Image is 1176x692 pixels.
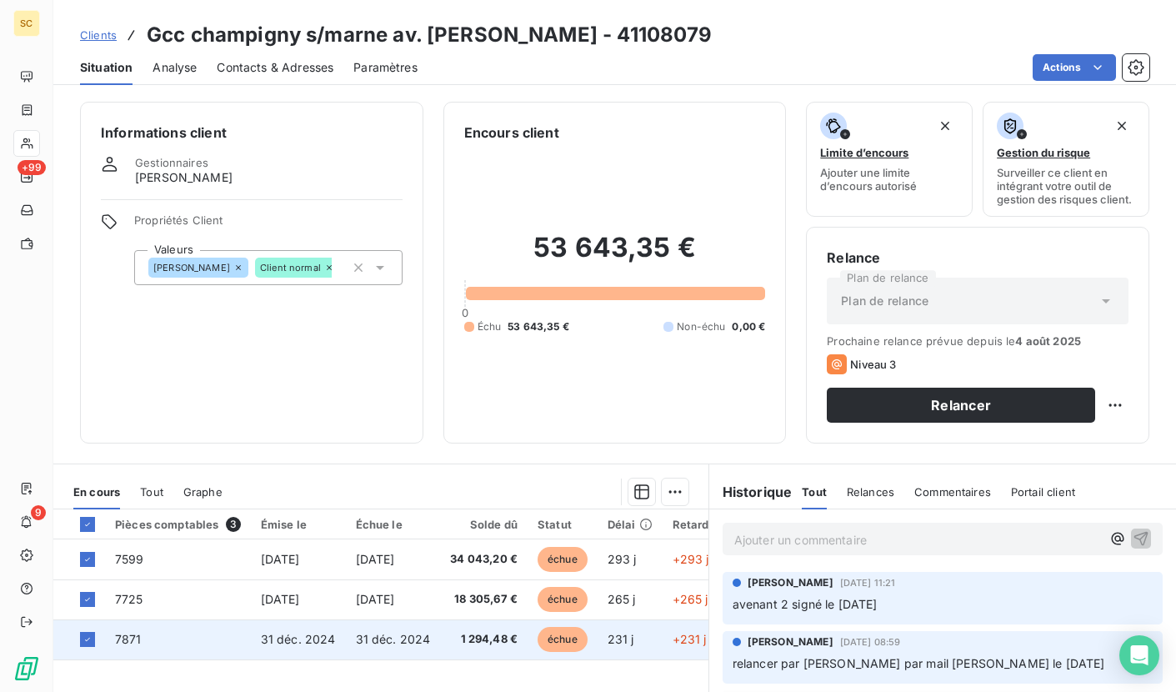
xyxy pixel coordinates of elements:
[332,260,345,275] input: Ajouter une valeur
[115,552,144,566] span: 7599
[673,632,707,646] span: +231 j
[101,123,403,143] h6: Informations client
[135,156,208,169] span: Gestionnaires
[153,59,197,76] span: Analyse
[13,10,40,37] div: SC
[608,632,634,646] span: 231 j
[840,578,896,588] span: [DATE] 11:21
[13,655,40,682] img: Logo LeanPay
[806,102,973,217] button: Limite d’encoursAjouter une limite d’encours autorisé
[709,482,793,502] h6: Historique
[18,160,46,175] span: +99
[80,59,133,76] span: Situation
[820,166,958,193] span: Ajouter une limite d’encours autorisé
[914,485,991,499] span: Commentaires
[115,517,241,532] div: Pièces comptables
[261,552,300,566] span: [DATE]
[847,485,894,499] span: Relances
[983,102,1149,217] button: Gestion du risqueSurveiller ce client en intégrant votre outil de gestion des risques client.
[827,248,1128,268] h6: Relance
[115,592,143,606] span: 7725
[73,485,120,499] span: En cours
[147,20,713,50] h3: Gcc champigny s/marne av. [PERSON_NAME] - 41108079
[464,123,559,143] h6: Encours client
[850,358,896,371] span: Niveau 3
[841,293,928,309] span: Plan de relance
[733,656,1105,670] span: relancer par [PERSON_NAME] par mail [PERSON_NAME] le [DATE]
[827,388,1095,423] button: Relancer
[677,319,725,334] span: Non-échu
[140,485,163,499] span: Tout
[80,28,117,42] span: Clients
[261,518,336,531] div: Émise le
[356,632,431,646] span: 31 déc. 2024
[608,518,653,531] div: Délai
[134,213,403,237] span: Propriétés Client
[820,146,908,159] span: Limite d’encours
[508,319,569,334] span: 53 643,35 €
[217,59,333,76] span: Contacts & Adresses
[538,627,588,652] span: échue
[732,319,765,334] span: 0,00 €
[13,163,39,190] a: +99
[80,27,117,43] a: Clients
[356,552,395,566] span: [DATE]
[356,518,431,531] div: Échue le
[608,552,637,566] span: 293 j
[673,592,708,606] span: +265 j
[1011,485,1075,499] span: Portail client
[353,59,418,76] span: Paramètres
[478,319,502,334] span: Échu
[1033,54,1116,81] button: Actions
[673,552,709,566] span: +293 j
[538,587,588,612] span: échue
[450,591,518,608] span: 18 305,67 €
[183,485,223,499] span: Graphe
[450,518,518,531] div: Solde dû
[673,518,726,531] div: Retard
[997,146,1090,159] span: Gestion du risque
[31,505,46,520] span: 9
[802,485,827,499] span: Tout
[1015,334,1081,348] span: 4 août 2025
[450,631,518,648] span: 1 294,48 €
[840,637,901,647] span: [DATE] 08:59
[538,518,588,531] div: Statut
[748,575,833,590] span: [PERSON_NAME]
[827,334,1128,348] span: Prochaine relance prévue depuis le
[450,551,518,568] span: 34 043,20 €
[608,592,636,606] span: 265 j
[261,592,300,606] span: [DATE]
[997,166,1135,206] span: Surveiller ce client en intégrant votre outil de gestion des risques client.
[135,169,233,186] span: [PERSON_NAME]
[356,592,395,606] span: [DATE]
[153,263,230,273] span: [PERSON_NAME]
[115,632,142,646] span: 7871
[261,632,336,646] span: 31 déc. 2024
[226,517,241,532] span: 3
[748,634,833,649] span: [PERSON_NAME]
[462,306,468,319] span: 0
[1119,635,1159,675] div: Open Intercom Messenger
[464,231,766,281] h2: 53 643,35 €
[733,597,878,611] span: avenant 2 signé le [DATE]
[260,263,321,273] span: Client normal
[538,547,588,572] span: échue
